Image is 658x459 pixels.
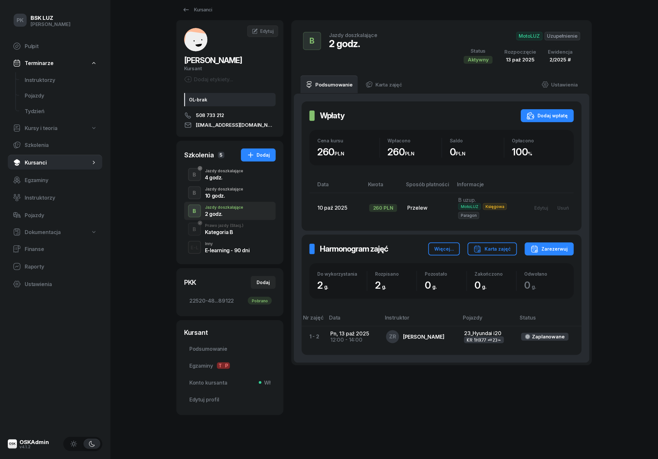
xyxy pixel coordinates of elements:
a: Podsumowanie [184,341,276,357]
img: logo-xs@2x.png [8,439,17,449]
span: Edytuj profil [189,397,271,403]
span: Uzupełnienie [545,32,580,40]
button: Edytuj [530,203,553,213]
a: 508 733 212 [184,111,276,119]
a: Egzaminy [8,172,102,188]
span: Kursanci [25,160,91,166]
th: Instruktor [381,314,459,326]
button: B [188,204,201,217]
span: 2 [375,279,390,291]
span: 13 paź 2025 [506,57,535,63]
a: Ustawienia [537,75,583,94]
span: Instruktorzy [25,195,97,201]
span: T [217,362,223,369]
span: 5 [218,152,224,158]
span: Raporty [25,264,97,270]
span: MotoLUZ [516,32,543,40]
a: Ustawienia [8,276,102,292]
button: B [303,32,321,50]
span: Konto kursanta [189,380,271,386]
small: g. [432,283,437,290]
div: [PERSON_NAME] [403,334,445,339]
small: % [528,151,533,157]
small: g. [532,283,537,290]
a: Karta zajęć [361,75,407,94]
div: 260 [317,146,380,158]
span: Ustawienia [25,281,97,287]
a: Kursanci [8,155,102,170]
span: Terminarze [25,60,53,66]
th: Status [516,314,582,326]
div: 4 godz. [205,175,243,180]
th: Pojazdy [459,314,516,326]
button: Zarezerwuj [525,243,574,256]
div: Pobrano [248,297,272,305]
div: 0 [450,146,504,158]
div: E-learning - 90 dni [205,248,249,253]
div: 2 godz. [329,38,377,49]
a: EgzaminyTP [184,358,276,374]
button: BJazdy doszkalające4 godz. [184,165,276,184]
small: PLN [405,151,415,157]
td: Pn, 13 paź 2025 [325,326,381,347]
h2: Harmonogram zajęć [320,244,388,254]
button: E-LInnyE-learning - 90 dni [184,238,276,256]
th: Sposób płatności [402,181,453,193]
small: PLN [335,151,345,157]
span: 0 [475,279,490,291]
small: g. [324,283,329,290]
a: Instruktorzy [8,190,102,205]
button: BJazdy doszkalające10 godz. [184,184,276,202]
span: PK [17,18,24,23]
span: [PERSON_NAME] [184,56,242,65]
span: Paragon [458,212,479,219]
button: Więcej... [428,243,460,256]
div: Kursanci [182,6,212,14]
a: Pulpit [8,38,102,54]
div: Przelew [408,205,448,211]
div: Saldo [450,138,504,143]
button: Dodaj etykiety... [184,75,233,83]
a: Szkolenia [8,137,102,153]
div: Dodaj [247,151,270,159]
a: Finanse [8,241,102,257]
div: Karta zajęć [474,245,511,253]
span: B uzup. [458,197,476,203]
span: 2/2025 # [550,57,571,63]
span: Tydzień [25,108,97,114]
div: BSK LUZ [31,15,70,21]
div: OL-brak [184,93,276,106]
div: Jazdy doszkalające [205,187,243,191]
div: 100 [512,146,566,158]
div: Edytuj [535,205,549,211]
button: E-L [188,241,201,254]
div: B [190,189,199,197]
span: P [223,362,230,369]
div: 2 godz. [205,211,243,216]
div: Jazdy doszkalające [205,169,243,173]
div: KR 1HX77 (23) [467,337,501,343]
a: Tydzień [19,103,102,119]
div: Dodaj wpłatę [527,112,568,120]
div: Jazdy doszkalające [205,205,243,209]
span: Finanse [25,246,97,252]
span: Pojazdy [25,93,97,99]
div: [PERSON_NAME] [31,21,70,27]
span: Podsumowanie [189,346,271,352]
span: MotoLUZ [458,203,481,210]
span: ZR [389,334,396,339]
span: Egzaminy [25,177,97,183]
a: Edytuj profil [184,392,276,407]
a: Edytuj [247,25,278,37]
button: Dodaj [241,149,276,162]
small: g. [382,283,386,290]
span: 2 [317,279,332,291]
a: Instruktorzy [19,72,102,88]
div: Pozostało [425,271,466,277]
div: Rozpoczęcie [504,49,536,55]
button: Dodaj [251,276,276,289]
div: Aktywny [464,56,493,64]
button: Usuń [553,203,574,213]
div: PKK [184,278,196,287]
span: 0 [525,279,540,291]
